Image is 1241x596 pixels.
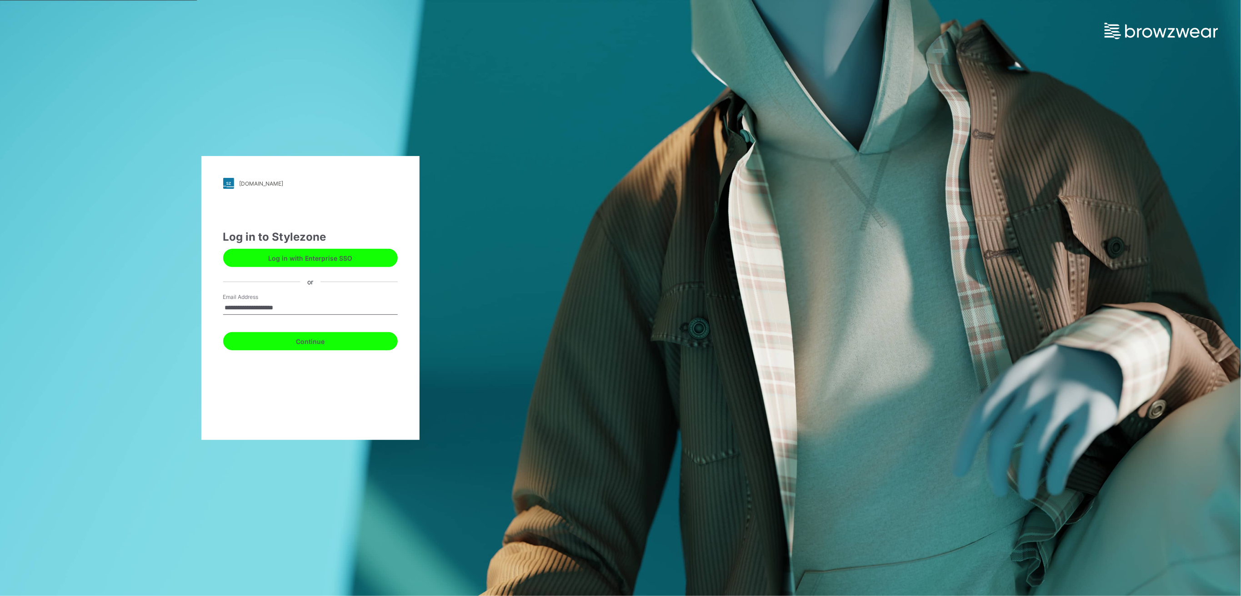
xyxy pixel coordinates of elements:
button: Continue [223,332,398,350]
img: stylezone-logo.562084cfcfab977791bfbf7441f1a819.svg [223,178,234,189]
div: Log in to Stylezone [223,229,398,245]
img: browzwear-logo.e42bd6dac1945053ebaf764b6aa21510.svg [1105,23,1218,39]
div: or [300,277,320,287]
a: [DOMAIN_NAME] [223,178,398,189]
div: [DOMAIN_NAME] [240,180,284,187]
button: Log in with Enterprise SSO [223,249,398,267]
label: Email Address [223,293,287,301]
